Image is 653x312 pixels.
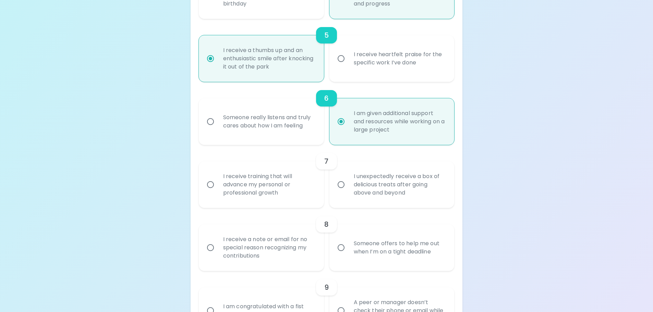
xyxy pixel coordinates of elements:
div: choice-group-check [199,82,455,145]
div: I receive a note or email for no special reason recognizing my contributions [218,227,320,268]
div: choice-group-check [199,208,455,271]
h6: 8 [324,219,329,230]
div: choice-group-check [199,19,455,82]
div: I receive a thumbs up and an enthusiastic smile after knocking it out of the park [218,38,320,79]
div: choice-group-check [199,145,455,208]
div: I am given additional support and resources while working on a large project [348,101,451,142]
div: I unexpectedly receive a box of delicious treats after going above and beyond [348,164,451,205]
div: I receive training that will advance my personal or professional growth [218,164,320,205]
h6: 9 [324,282,329,293]
h6: 6 [324,93,329,104]
h6: 5 [324,30,329,41]
div: I receive heartfelt praise for the specific work I’ve done [348,42,451,75]
div: Someone offers to help me out when I’m on a tight deadline [348,231,451,264]
div: Someone really listens and truly cares about how I am feeling [218,105,320,138]
h6: 7 [324,156,328,167]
